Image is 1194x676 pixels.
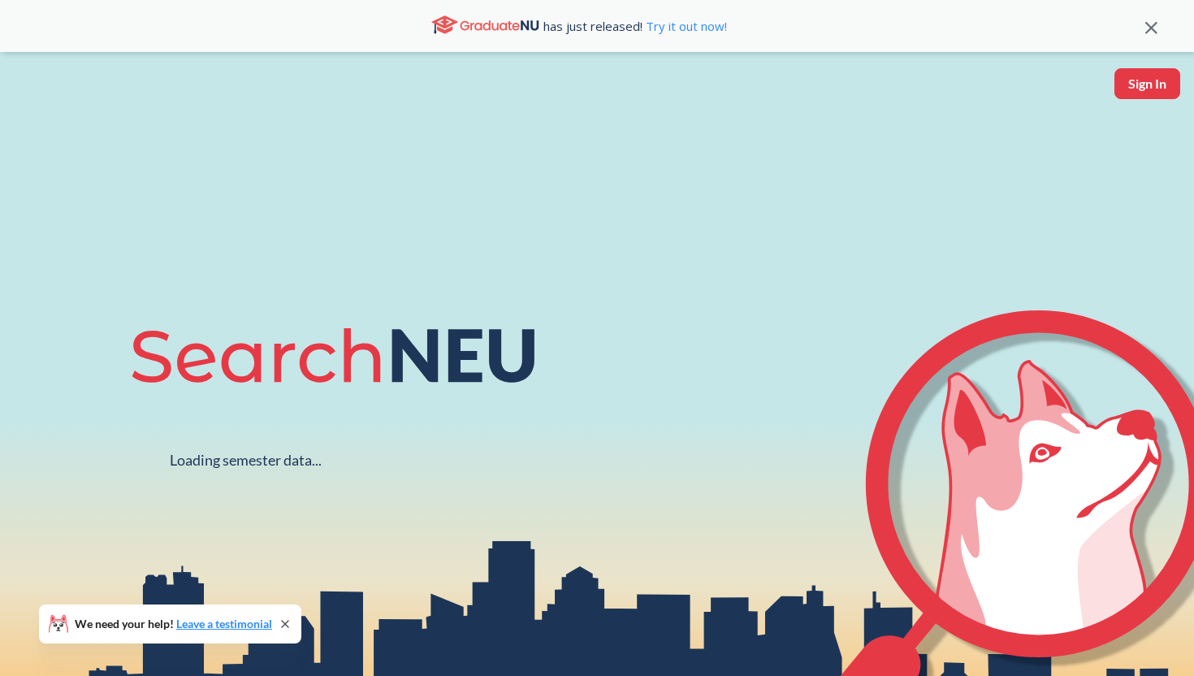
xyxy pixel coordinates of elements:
[16,68,54,118] img: sandbox logo
[16,68,54,123] a: sandbox logo
[176,617,272,630] a: Leave a testimonial
[642,18,727,34] a: Try it out now!
[75,618,272,630] span: We need your help!
[170,451,322,470] div: Loading semester data...
[1114,68,1180,99] button: Sign In
[543,17,727,35] span: has just released!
